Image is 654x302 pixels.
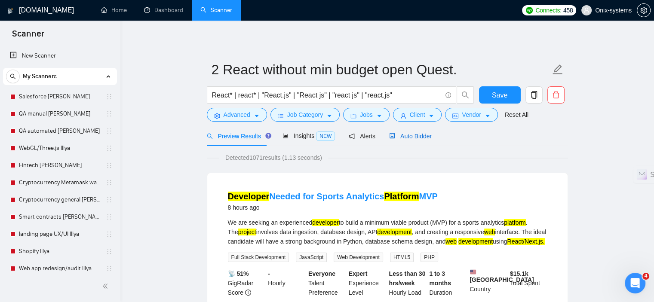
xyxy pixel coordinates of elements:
[207,133,269,140] span: Preview Results
[384,192,419,201] mark: Platform
[278,113,284,119] span: bars
[347,269,387,297] div: Experience Level
[19,122,101,140] a: QA automated [PERSON_NAME]
[485,113,491,119] span: caret-down
[637,7,651,14] a: setting
[468,269,508,297] div: Country
[23,68,57,85] span: My Scanners
[3,47,117,64] li: New Scanner
[583,7,590,13] span: user
[19,88,101,105] a: Salesforce [PERSON_NAME]
[428,113,434,119] span: caret-down
[106,214,113,220] span: holder
[452,113,458,119] span: idcard
[106,145,113,152] span: holder
[106,196,113,203] span: holder
[387,269,428,297] div: Hourly Load
[245,290,251,296] span: info-circle
[228,270,249,277] b: 📡 51%
[19,105,101,122] a: QA manual [PERSON_NAME]
[238,229,256,235] mark: project
[343,108,390,122] button: folderJobscaret-down
[102,282,111,290] span: double-left
[389,133,395,139] span: robot
[637,3,651,17] button: setting
[457,86,474,104] button: search
[282,133,289,139] span: area-chart
[226,269,267,297] div: GigRadar Score
[10,47,110,64] a: New Scanner
[19,191,101,208] a: Cryptocurrency general [PERSON_NAME]
[312,219,339,226] mark: developer
[19,174,101,191] a: Cryptocurrency Metamask wallet [PERSON_NAME]
[268,270,270,277] b: -
[479,86,521,104] button: Save
[212,59,550,80] input: Scanner name...
[525,86,543,104] button: copy
[410,110,425,119] span: Client
[457,91,473,99] span: search
[19,140,101,157] a: WebGL/Three.js Illya
[526,91,542,99] span: copy
[625,273,645,293] iframe: Intercom live chat
[470,269,476,275] img: 🇺🇸
[144,6,183,14] a: dashboardDashboard
[5,27,51,46] span: Scanner
[270,108,340,122] button: barsJob Categorycaret-down
[377,229,411,235] mark: development
[6,70,20,83] button: search
[296,253,327,262] span: JavaScript
[507,238,544,245] mark: React/Next.js.
[504,219,526,226] mark: platform
[219,153,328,162] span: Detected 1071 results (1.13 seconds)
[106,248,113,255] span: holder
[334,253,383,262] span: Web Development
[316,131,335,141] span: NEW
[264,132,272,140] div: Tooltip anchor
[445,108,497,122] button: idcardVendorcaret-down
[228,253,289,262] span: Full Stack Development
[19,157,101,174] a: Fintech [PERSON_NAME]
[19,226,101,243] a: landing page UX/UI Illya
[101,6,127,14] a: homeHome
[427,269,468,297] div: Duration
[535,6,561,15] span: Connects:
[19,243,101,260] a: Shopify Illya
[106,265,113,272] span: holder
[349,133,355,139] span: notification
[360,110,373,119] span: Jobs
[508,269,549,297] div: Total Spent
[458,238,493,245] mark: development
[445,92,451,98] span: info-circle
[563,6,573,15] span: 458
[470,269,534,283] b: [GEOGRAPHIC_DATA]
[254,113,260,119] span: caret-down
[7,4,13,18] img: logo
[212,90,442,101] input: Search Freelance Jobs...
[282,132,335,139] span: Insights
[462,110,481,119] span: Vendor
[106,110,113,117] span: holder
[492,90,507,101] span: Save
[287,110,323,119] span: Job Category
[393,108,442,122] button: userClientcaret-down
[547,86,565,104] button: delete
[200,6,232,14] a: searchScanner
[510,270,528,277] b: $ 15.1k
[106,179,113,186] span: holder
[505,110,528,119] a: Reset All
[106,231,113,238] span: holder
[400,113,406,119] span: user
[429,270,451,287] b: 1 to 3 months
[389,133,432,140] span: Auto Bidder
[308,270,335,277] b: Everyone
[6,73,19,79] span: search
[390,253,414,262] span: HTML5
[266,269,307,297] div: Hourly
[552,64,563,75] span: edit
[228,192,438,201] a: DeveloperNeeded for Sports AnalyticsPlatformMVP
[106,93,113,100] span: holder
[228,218,547,246] div: We are seeking an experienced to build a minimum viable product (MVP) for a sports analytics . Th...
[106,162,113,169] span: holder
